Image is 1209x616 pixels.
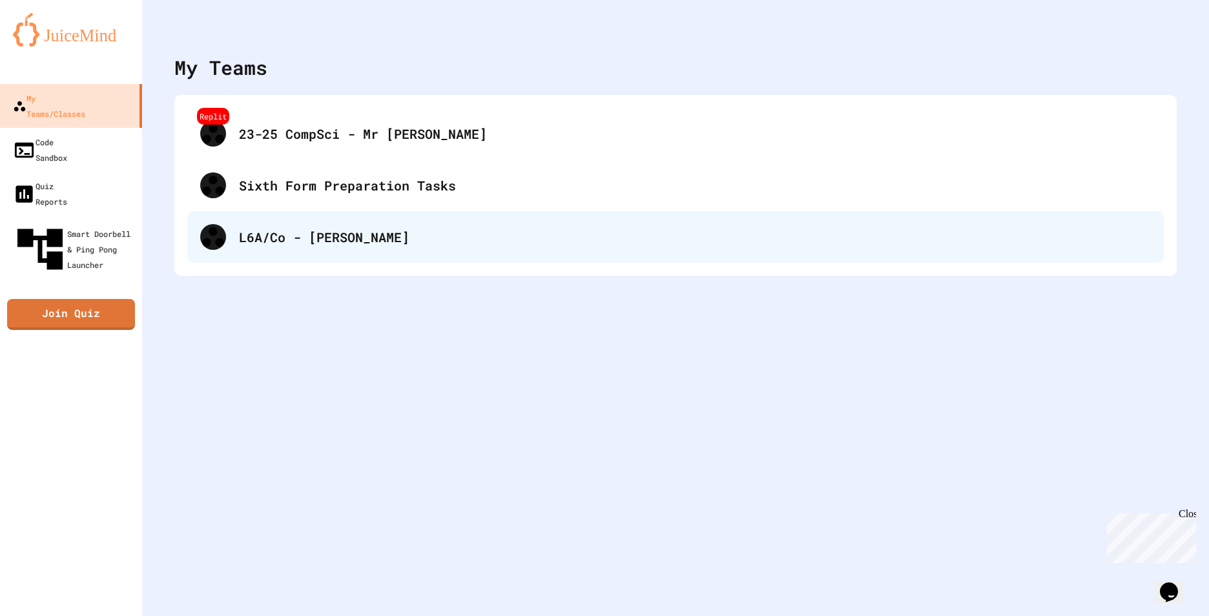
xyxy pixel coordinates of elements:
div: L6A/Co - [PERSON_NAME] [239,227,1151,247]
div: L6A/Co - [PERSON_NAME] [187,211,1164,263]
div: Replit23-25 CompSci - Mr [PERSON_NAME] [187,108,1164,159]
iframe: chat widget [1155,564,1196,603]
div: Sixth Form Preparation Tasks [187,159,1164,211]
div: Replit [197,108,229,125]
div: My Teams/Classes [13,90,85,121]
div: 23-25 CompSci - Mr [PERSON_NAME] [239,124,1151,143]
div: Code Sandbox [13,134,67,165]
a: Join Quiz [7,299,135,330]
img: logo-orange.svg [13,13,129,46]
div: My Teams [174,53,267,82]
div: Quiz Reports [13,178,67,209]
div: Chat with us now!Close [5,5,89,82]
iframe: chat widget [1102,508,1196,563]
div: Smart Doorbell & Ping Pong Launcher [13,222,137,276]
div: Sixth Form Preparation Tasks [239,176,1151,195]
